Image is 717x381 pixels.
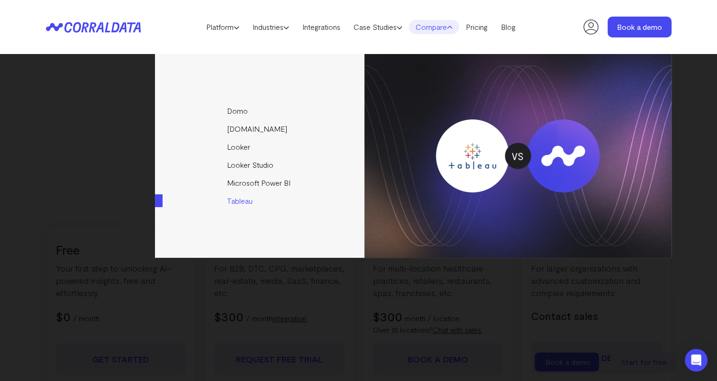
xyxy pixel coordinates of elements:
[155,138,366,156] a: Looker
[155,102,366,120] a: Domo
[494,20,522,34] a: Blog
[200,20,246,34] a: Platform
[459,20,494,34] a: Pricing
[409,20,459,34] a: Compare
[347,20,409,34] a: Case Studies
[155,156,366,174] a: Looker Studio
[685,349,708,372] div: Open Intercom Messenger
[296,20,347,34] a: Integrations
[608,17,672,37] a: Book a demo
[155,174,366,192] a: Microsoft Power BI
[246,20,296,34] a: Industries
[155,120,366,138] a: [DOMAIN_NAME]
[155,192,366,210] a: Tableau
